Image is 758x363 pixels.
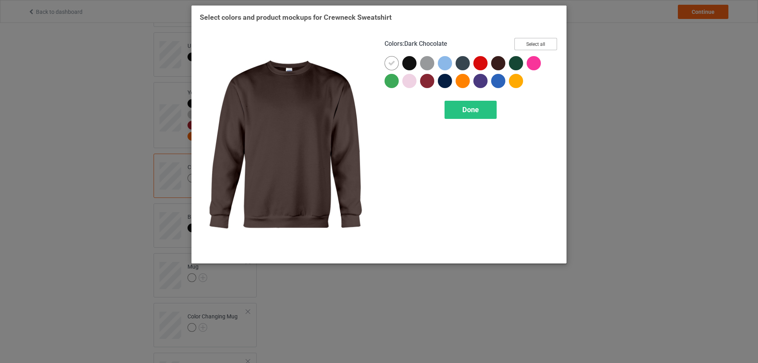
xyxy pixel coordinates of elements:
button: Select all [514,38,557,50]
h4: : [385,40,447,48]
span: Select colors and product mockups for Crewneck Sweatshirt [200,13,392,21]
span: Colors [385,40,403,47]
img: regular.jpg [200,38,373,255]
span: Dark Chocolate [404,40,447,47]
span: Done [462,105,479,114]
